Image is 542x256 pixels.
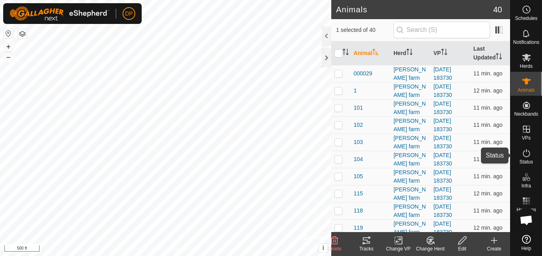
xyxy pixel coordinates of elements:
span: Status [519,160,533,164]
a: [DATE] 183730 [433,83,452,98]
th: Last Updated [470,41,510,65]
input: Search (S) [394,22,490,38]
div: Change Herd [414,245,446,252]
a: [DATE] 183730 [433,203,452,218]
div: Open chat [514,208,538,232]
span: Sep 18, 2025, 3:38 PM [473,87,502,94]
button: Reset Map [4,29,13,38]
span: Sep 18, 2025, 3:38 PM [473,156,502,162]
span: Sep 18, 2025, 3:38 PM [473,70,502,77]
button: + [4,42,13,51]
a: [DATE] 183730 [433,100,452,115]
a: [DATE] 183730 [433,221,452,235]
h2: Animals [336,5,493,14]
a: [DATE] 183730 [433,118,452,132]
span: 101 [354,104,363,112]
a: [DATE] 183730 [433,135,452,150]
span: DP [125,10,133,18]
span: 104 [354,155,363,163]
div: Create [478,245,510,252]
div: [PERSON_NAME] farm [394,65,427,82]
div: [PERSON_NAME] farm [394,203,427,219]
a: [DATE] 183730 [433,152,452,167]
th: VP [430,41,470,65]
span: 40 [493,4,502,16]
span: 119 [354,224,363,232]
span: Sep 18, 2025, 3:38 PM [473,173,502,179]
div: [PERSON_NAME] farm [394,117,427,134]
p-sorticon: Activate to sort [342,50,349,56]
div: [PERSON_NAME] farm [394,168,427,185]
button: – [4,52,13,62]
button: i [319,244,328,252]
span: Help [521,246,531,251]
span: Sep 18, 2025, 3:38 PM [473,122,502,128]
div: Tracks [350,245,382,252]
p-sorticon: Activate to sort [496,54,502,61]
div: [PERSON_NAME] farm [394,220,427,236]
div: Edit [446,245,478,252]
span: 118 [354,207,363,215]
a: Privacy Policy [134,246,164,253]
span: Animals [518,88,535,93]
span: Herds [520,64,532,69]
span: Sep 18, 2025, 3:38 PM [473,190,502,197]
span: Infra [521,183,531,188]
button: Map Layers [18,29,27,39]
a: [DATE] 183730 [433,169,452,184]
a: Contact Us [174,246,197,253]
span: VPs [522,136,530,140]
span: Sep 18, 2025, 3:38 PM [473,207,502,214]
span: Neckbands [514,112,538,116]
img: Gallagher Logo [10,6,109,21]
span: 000029 [354,69,372,78]
span: 103 [354,138,363,146]
span: 105 [354,172,363,181]
p-sorticon: Activate to sort [372,50,379,56]
span: i [322,244,324,251]
span: Schedules [515,16,537,21]
a: Help [510,232,542,254]
span: Notifications [513,40,539,45]
div: [PERSON_NAME] farm [394,134,427,151]
span: 1 [354,87,357,95]
span: Sep 18, 2025, 3:38 PM [473,139,502,145]
span: Delete [328,246,342,252]
p-sorticon: Activate to sort [441,50,447,56]
span: 102 [354,121,363,129]
span: Heatmap [516,207,536,212]
th: Herd [390,41,430,65]
div: Change VP [382,245,414,252]
th: Animal [350,41,390,65]
a: [DATE] 183730 [433,186,452,201]
span: 1 selected of 40 [336,26,394,34]
div: [PERSON_NAME] farm [394,151,427,168]
span: 115 [354,189,363,198]
a: [DATE] 183730 [433,66,452,81]
div: [PERSON_NAME] farm [394,83,427,99]
div: [PERSON_NAME] farm [394,185,427,202]
span: Sep 18, 2025, 3:38 PM [473,224,502,231]
span: Sep 18, 2025, 3:38 PM [473,104,502,111]
div: [PERSON_NAME] farm [394,100,427,116]
p-sorticon: Activate to sort [406,50,413,56]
